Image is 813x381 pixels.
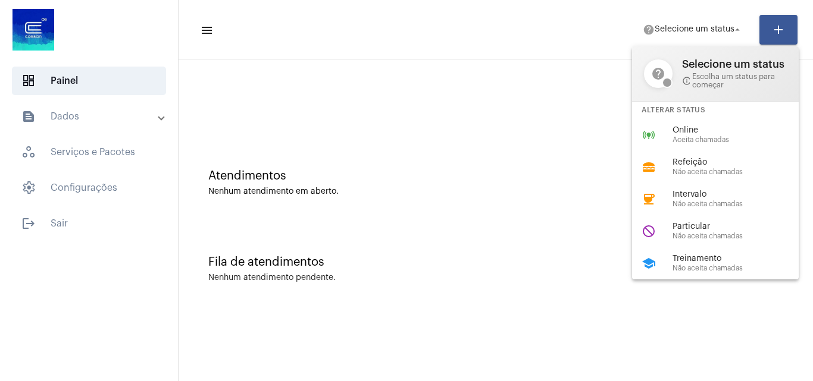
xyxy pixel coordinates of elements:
mat-icon: info_outline [682,76,690,86]
span: Selecione um status [682,58,787,70]
mat-icon: online_prediction [642,128,656,142]
span: Refeição [673,158,808,167]
mat-icon: lunch_dining [642,160,656,174]
mat-icon: do_not_disturb [642,224,656,238]
mat-icon: help [644,59,673,88]
span: Não aceita chamadas [673,265,808,272]
div: Alterar Status [632,102,799,119]
span: Treinamento [673,254,808,263]
span: Intervalo [673,190,808,199]
span: Particular [673,222,808,231]
span: Não aceita chamadas [673,232,808,240]
mat-icon: coffee [642,192,656,206]
span: Não aceita chamadas [673,200,808,208]
span: Online [673,126,808,135]
span: Não aceita chamadas [673,168,808,176]
span: Escolha um status para começar [682,73,787,89]
span: Aceita chamadas [673,136,808,144]
mat-icon: school [642,256,656,270]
